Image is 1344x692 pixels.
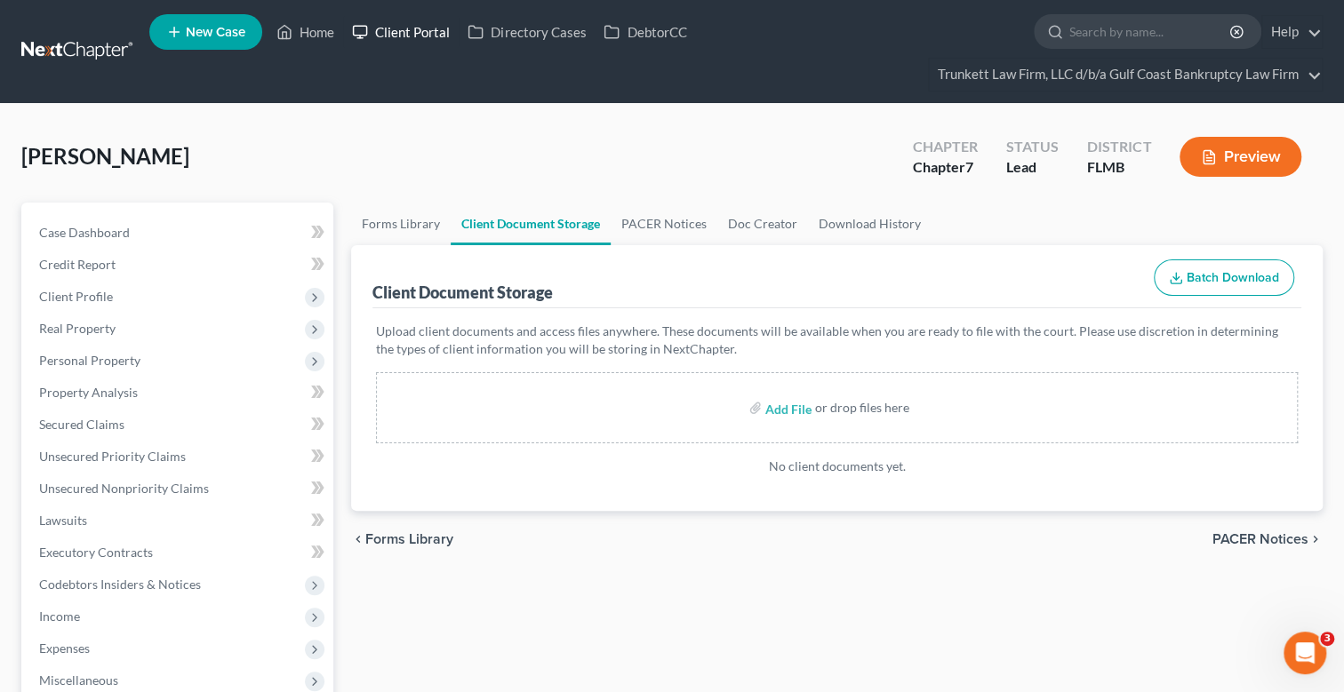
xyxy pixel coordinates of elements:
[25,377,333,409] a: Property Analysis
[929,59,1322,91] a: Trunkett Law Firm, LLC d/b/a Gulf Coast Bankruptcy Law Firm
[39,321,116,336] span: Real Property
[1262,16,1322,48] a: Help
[365,532,453,546] span: Forms Library
[25,409,333,441] a: Secured Claims
[39,640,90,656] span: Expenses
[376,322,1298,358] p: Upload client documents and access files anywhere. These documents will be available when you are...
[1284,632,1326,674] iframe: Intercom live chat
[39,513,87,528] span: Lawsuits
[1320,632,1334,646] span: 3
[25,441,333,473] a: Unsecured Priority Claims
[1006,157,1059,178] div: Lead
[25,217,333,249] a: Case Dashboard
[39,577,201,592] span: Codebtors Insiders & Notices
[39,417,124,432] span: Secured Claims
[376,457,1298,475] p: No client documents yet.
[25,473,333,505] a: Unsecured Nonpriority Claims
[1087,157,1151,178] div: FLMB
[343,16,459,48] a: Client Portal
[25,537,333,569] a: Executory Contracts
[351,532,365,546] i: chevron_left
[268,16,343,48] a: Home
[1006,137,1059,157] div: Status
[611,203,717,245] a: PACER Notices
[1212,532,1323,546] button: PACER Notices chevron_right
[39,257,116,272] span: Credit Report
[21,143,189,169] span: [PERSON_NAME]
[815,399,909,417] div: or drop files here
[913,157,978,178] div: Chapter
[451,203,611,245] a: Client Document Storage
[351,203,451,245] a: Forms Library
[1187,270,1279,285] span: Batch Download
[186,26,245,39] span: New Case
[1154,259,1294,297] button: Batch Download
[1069,15,1232,48] input: Search by name...
[1180,137,1301,177] button: Preview
[459,16,595,48] a: Directory Cases
[1087,137,1151,157] div: District
[913,137,978,157] div: Chapter
[372,282,553,303] div: Client Document Storage
[808,203,932,245] a: Download History
[39,608,80,624] span: Income
[39,672,118,688] span: Miscellaneous
[39,353,140,368] span: Personal Property
[1212,532,1308,546] span: PACER Notices
[39,481,209,496] span: Unsecured Nonpriority Claims
[39,449,186,464] span: Unsecured Priority Claims
[1308,532,1323,546] i: chevron_right
[25,249,333,281] a: Credit Report
[351,532,453,546] button: chevron_left Forms Library
[965,158,973,175] span: 7
[39,385,138,400] span: Property Analysis
[39,289,113,304] span: Client Profile
[39,225,130,240] span: Case Dashboard
[25,505,333,537] a: Lawsuits
[39,545,153,560] span: Executory Contracts
[595,16,695,48] a: DebtorCC
[717,203,808,245] a: Doc Creator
